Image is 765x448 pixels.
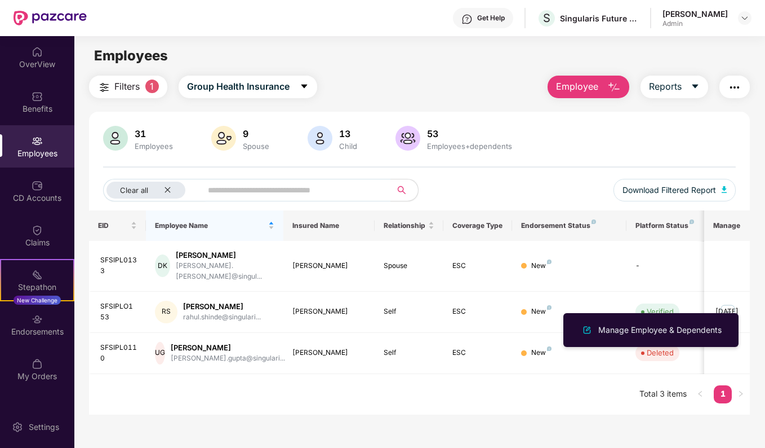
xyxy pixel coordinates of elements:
[531,348,551,358] div: New
[292,348,366,358] div: [PERSON_NAME]
[622,184,716,196] span: Download Filtered Report
[384,348,434,358] div: Self
[704,210,750,241] th: Manage
[384,261,434,271] div: Spouse
[292,261,366,271] div: [PERSON_NAME]
[100,342,137,364] div: SFSIPL0110
[719,303,737,321] img: manageButton
[32,358,43,370] img: svg+xml;base64,PHN2ZyBpZD0iTXlfT3JkZXJzIiBkYXRhLW5hbWU9Ik15IE9yZGVycyIgeG1sbnM9Imh0dHA6Ly93d3cudz...
[662,8,728,19] div: [PERSON_NAME]
[626,241,706,292] td: -
[132,128,175,139] div: 31
[187,80,290,94] span: Group Health Insurance
[521,221,617,230] div: Endorsement Status
[580,323,594,337] img: svg+xml;base64,PHN2ZyB4bWxucz0iaHR0cDovL3d3dy53My5vcmcvMjAwMC9zdmciIHhtbG5zOnhsaW5rPSJodHRwOi8vd3...
[556,80,598,94] span: Employee
[103,179,206,201] button: Clear allclose
[547,346,551,351] img: svg+xml;base64,PHN2ZyB4bWxucz0iaHR0cDovL3d3dy53My5vcmcvMjAwMC9zdmciIHdpZHRoPSI4IiBoZWlnaHQ9IjgiIH...
[596,324,724,336] div: Manage Employee & Dependents
[722,186,727,193] img: svg+xml;base64,PHN2ZyB4bWxucz0iaHR0cDovL3d3dy53My5vcmcvMjAwMC9zdmciIHhtbG5zOnhsaW5rPSJodHRwOi8vd3...
[697,390,704,397] span: left
[390,186,412,195] span: search
[32,269,43,280] img: svg+xml;base64,PHN2ZyB4bWxucz0iaHR0cDovL3d3dy53My5vcmcvMjAwMC9zdmciIHdpZHRoPSIyMSIgaGVpZ2h0PSIyMC...
[662,19,728,28] div: Admin
[308,126,332,151] img: svg+xml;base64,PHN2ZyB4bWxucz0iaHR0cDovL3d3dy53My5vcmcvMjAwMC9zdmciIHhtbG5zOnhsaW5rPSJodHRwOi8vd3...
[12,421,23,433] img: svg+xml;base64,PHN2ZyBpZD0iU2V0dGluZy0yMHgyMCIgeG1sbnM9Imh0dHA6Ly93d3cudzMub3JnLzIwMDAvc3ZnIiB3aW...
[1,282,73,293] div: Stepathon
[241,128,272,139] div: 9
[171,353,285,364] div: [PERSON_NAME].gupta@singulari...
[647,347,674,358] div: Deleted
[155,342,165,364] div: UG
[183,312,261,323] div: rahul.shinde@singulari...
[103,126,128,151] img: svg+xml;base64,PHN2ZyB4bWxucz0iaHR0cDovL3d3dy53My5vcmcvMjAwMC9zdmciIHhtbG5zOnhsaW5rPSJodHRwOi8vd3...
[89,210,146,241] th: EID
[32,314,43,325] img: svg+xml;base64,PHN2ZyBpZD0iRW5kb3JzZW1lbnRzIiB4bWxucz0iaHR0cDovL3d3dy53My5vcmcvMjAwMC9zdmciIHdpZH...
[32,225,43,236] img: svg+xml;base64,PHN2ZyBpZD0iQ2xhaW0iIHhtbG5zPSJodHRwOi8vd3d3LnczLm9yZy8yMDAwL3N2ZyIgd2lkdGg9IjIwIi...
[452,261,503,271] div: ESC
[14,296,61,305] div: New Challenge
[607,81,621,94] img: svg+xml;base64,PHN2ZyB4bWxucz0iaHR0cDovL3d3dy53My5vcmcvMjAwMC9zdmciIHhtbG5zOnhsaW5rPSJodHRwOi8vd3...
[89,76,167,98] button: Filters1
[452,306,503,317] div: ESC
[337,128,359,139] div: 13
[714,385,732,403] li: 1
[635,221,697,230] div: Platform Status
[32,135,43,147] img: svg+xml;base64,PHN2ZyBpZD0iRW1wbG95ZWVzIiB4bWxucz0iaHR0cDovL3d3dy53My5vcmcvMjAwMC9zdmciIHdpZHRoPS...
[176,261,274,282] div: [PERSON_NAME].[PERSON_NAME]@singul...
[477,14,505,23] div: Get Help
[547,305,551,310] img: svg+xml;base64,PHN2ZyB4bWxucz0iaHR0cDovL3d3dy53My5vcmcvMjAwMC9zdmciIHdpZHRoPSI4IiBoZWlnaHQ9IjgiIH...
[132,142,175,151] div: Employees
[100,301,137,323] div: SFSIPLO153
[732,385,750,403] button: right
[613,179,736,201] button: Download Filtered Report
[691,385,709,403] li: Previous Page
[641,76,708,98] button: Reportscaret-down
[691,82,700,92] span: caret-down
[98,221,129,230] span: EID
[443,210,512,241] th: Coverage Type
[461,14,473,25] img: svg+xml;base64,PHN2ZyBpZD0iSGVscC0zMngzMiIgeG1sbnM9Imh0dHA6Ly93d3cudzMub3JnLzIwMDAvc3ZnIiB3aWR0aD...
[384,221,426,230] span: Relationship
[300,82,309,92] span: caret-down
[100,255,137,276] div: SFSIPL0133
[548,76,629,98] button: Employee
[164,186,171,194] span: close
[390,179,419,201] button: search
[639,385,687,403] li: Total 3 items
[737,390,744,397] span: right
[292,306,366,317] div: [PERSON_NAME]
[531,306,551,317] div: New
[241,142,272,151] div: Spouse
[543,11,550,25] span: S
[114,80,140,94] span: Filters
[97,81,111,94] img: svg+xml;base64,PHN2ZyB4bWxucz0iaHR0cDovL3d3dy53My5vcmcvMjAwMC9zdmciIHdpZHRoPSIyNCIgaGVpZ2h0PSIyNC...
[32,46,43,58] img: svg+xml;base64,PHN2ZyBpZD0iSG9tZSIgeG1sbnM9Imh0dHA6Ly93d3cudzMub3JnLzIwMDAvc3ZnIiB3aWR0aD0iMjAiIG...
[728,81,741,94] img: svg+xml;base64,PHN2ZyB4bWxucz0iaHR0cDovL3d3dy53My5vcmcvMjAwMC9zdmciIHdpZHRoPSIyNCIgaGVpZ2h0PSIyNC...
[425,128,514,139] div: 53
[375,210,443,241] th: Relationship
[120,186,148,195] span: Clear all
[732,385,750,403] li: Next Page
[740,14,749,23] img: svg+xml;base64,PHN2ZyBpZD0iRHJvcGRvd24tMzJ4MzIiIHhtbG5zPSJodHRwOi8vd3d3LnczLm9yZy8yMDAwL3N2ZyIgd2...
[25,421,63,433] div: Settings
[155,254,170,277] div: DK
[94,47,168,64] span: Employees
[171,342,285,353] div: [PERSON_NAME]
[179,76,317,98] button: Group Health Insurancecaret-down
[691,385,709,403] button: left
[452,348,503,358] div: ESC
[183,301,261,312] div: [PERSON_NAME]
[384,306,434,317] div: Self
[714,385,732,402] a: 1
[591,219,596,224] img: svg+xml;base64,PHN2ZyB4bWxucz0iaHR0cDovL3d3dy53My5vcmcvMjAwMC9zdmciIHdpZHRoPSI4IiBoZWlnaHQ9IjgiIH...
[547,260,551,264] img: svg+xml;base64,PHN2ZyB4bWxucz0iaHR0cDovL3d3dy53My5vcmcvMjAwMC9zdmciIHdpZHRoPSI4IiBoZWlnaHQ9IjgiIH...
[690,219,694,224] img: svg+xml;base64,PHN2ZyB4bWxucz0iaHR0cDovL3d3dy53My5vcmcvMjAwMC9zdmciIHdpZHRoPSI4IiBoZWlnaHQ9IjgiIH...
[560,13,639,24] div: Singularis Future Serv India Private Limited
[649,80,682,94] span: Reports
[425,142,514,151] div: Employees+dependents
[155,301,177,323] div: RS
[337,142,359,151] div: Child
[155,221,266,230] span: Employee Name
[395,126,420,151] img: svg+xml;base64,PHN2ZyB4bWxucz0iaHR0cDovL3d3dy53My5vcmcvMjAwMC9zdmciIHhtbG5zOnhsaW5rPSJodHRwOi8vd3...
